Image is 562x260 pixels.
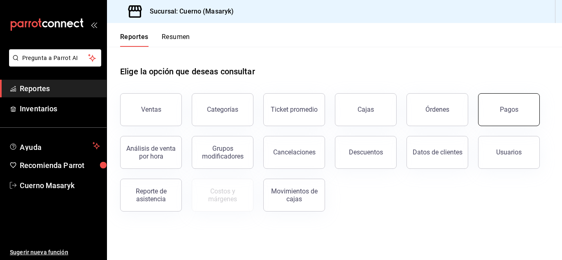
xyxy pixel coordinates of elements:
span: Inventarios [20,103,100,114]
div: Reporte de asistencia [125,187,176,203]
button: Ticket promedio [263,93,325,126]
div: Cajas [358,106,374,113]
a: Pregunta a Parrot AI [6,60,101,68]
div: Descuentos [349,148,383,156]
div: Usuarios [496,148,522,156]
div: Cancelaciones [273,148,316,156]
div: Categorías [207,106,238,113]
span: Recomienda Parrot [20,160,100,171]
button: Descuentos [335,136,397,169]
div: Costos y márgenes [197,187,248,203]
button: Órdenes [406,93,468,126]
div: Órdenes [425,106,449,113]
span: Reportes [20,83,100,94]
div: Datos de clientes [413,148,462,156]
div: Análisis de venta por hora [125,145,176,160]
span: Ayuda [20,141,89,151]
button: Cancelaciones [263,136,325,169]
span: Cuerno Masaryk [20,180,100,191]
h1: Elige la opción que deseas consultar [120,65,255,78]
div: Pagos [500,106,518,113]
button: Reportes [120,33,149,47]
button: Análisis de venta por hora [120,136,182,169]
div: Grupos modificadores [197,145,248,160]
button: Pagos [478,93,540,126]
button: Resumen [162,33,190,47]
div: Ventas [141,106,161,113]
button: Contrata inventarios para ver este reporte [192,179,253,212]
button: Ventas [120,93,182,126]
button: Cajas [335,93,397,126]
h3: Sucursal: Cuerno (Masaryk) [143,7,234,16]
button: open_drawer_menu [91,21,97,28]
div: navigation tabs [120,33,190,47]
div: Ticket promedio [271,106,318,113]
button: Movimientos de cajas [263,179,325,212]
button: Usuarios [478,136,540,169]
div: Movimientos de cajas [269,187,320,203]
button: Datos de clientes [406,136,468,169]
button: Pregunta a Parrot AI [9,49,101,67]
button: Grupos modificadores [192,136,253,169]
button: Reporte de asistencia [120,179,182,212]
button: Categorías [192,93,253,126]
span: Pregunta a Parrot AI [22,54,88,62]
span: Sugerir nueva función [10,248,100,257]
